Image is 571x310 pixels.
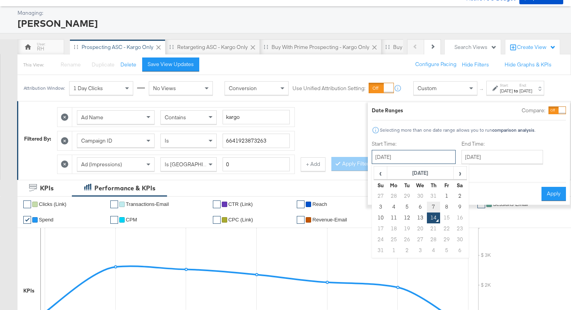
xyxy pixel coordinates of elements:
[454,167,466,179] span: ›
[228,217,253,223] span: CPC (Link)
[393,44,490,51] div: Buy with Prime Retargeting - Kargo only
[427,245,440,256] td: 4
[454,44,497,51] div: Search Views
[223,157,290,172] input: Enter a number
[541,187,566,201] button: Apply
[142,57,199,71] button: Save View Updates
[39,201,66,207] span: Clicks (Link)
[374,180,387,191] th: Su
[427,223,440,234] td: 21
[23,62,44,68] div: This View:
[39,217,54,223] span: Spend
[414,245,427,256] td: 3
[440,223,453,234] td: 22
[82,44,153,51] div: Prospecting ASC - Kargo only
[427,180,440,191] th: Th
[500,83,513,88] label: Start:
[81,114,103,121] span: Ad Name
[519,88,532,94] div: [DATE]
[110,200,118,208] a: ✔
[374,223,387,234] td: 17
[165,161,224,168] span: Is [GEOGRAPHIC_DATA]
[374,167,386,179] span: ‹
[387,191,400,202] td: 28
[380,127,536,133] div: Selecting more than one date range allows you to run .
[312,201,327,207] span: Reach
[297,200,305,208] a: ✔
[73,85,103,92] span: 1 Day Clicks
[120,61,136,68] button: Delete
[81,161,122,168] span: Ad (Impressions)
[374,234,387,245] td: 24
[500,88,513,94] div: [DATE]
[440,245,453,256] td: 5
[522,107,545,114] label: Compare:
[374,202,387,212] td: 3
[410,57,462,71] button: Configure Pacing
[372,140,456,148] label: Start Time:
[17,17,561,30] div: [PERSON_NAME]
[23,216,31,224] a: ✔
[427,202,440,212] td: 7
[519,83,532,88] label: End:
[387,223,400,234] td: 18
[440,202,453,212] td: 8
[92,61,115,68] span: Duplicate
[427,212,440,223] td: 14
[461,140,546,148] label: End Time:
[94,184,155,193] div: Performance & KPIs
[400,245,414,256] td: 2
[400,180,414,191] th: Tu
[440,212,453,223] td: 15
[513,88,519,94] strong: to
[453,223,467,234] td: 23
[74,45,78,49] div: Drag to reorder tab
[110,216,118,224] a: ✔
[453,180,467,191] th: Sa
[414,212,427,223] td: 13
[387,167,454,180] th: [DATE]
[301,157,326,171] button: + Add
[387,234,400,245] td: 25
[165,114,186,121] span: Contains
[400,212,414,223] td: 12
[37,45,44,52] div: RH
[223,134,290,148] input: Enter a search term
[126,201,169,207] span: Transactions-Email
[24,135,51,143] div: Filtered By:
[374,212,387,223] td: 10
[414,180,427,191] th: We
[213,216,221,224] a: ✔
[387,245,400,256] td: 1
[81,137,112,144] span: Campaign ID
[400,234,414,245] td: 26
[462,61,489,68] button: Hide Filters
[400,191,414,202] td: 29
[165,137,169,144] span: Is
[264,45,268,49] div: Drag to reorder tab
[387,212,400,223] td: 11
[385,45,390,49] div: Drag to reorder tab
[374,191,387,202] td: 27
[427,191,440,202] td: 31
[213,200,221,208] a: ✔
[453,212,467,223] td: 16
[23,85,65,91] div: Attribution Window:
[229,85,257,92] span: Conversion
[177,44,248,51] div: Retargeting ASC - Kargo only
[312,217,347,223] span: Revenue-Email
[400,223,414,234] td: 19
[492,127,534,133] strong: comparison analysis
[292,85,366,92] label: Use Unified Attribution Setting:
[414,202,427,212] td: 6
[453,245,467,256] td: 6
[169,45,174,49] div: Drag to reorder tab
[228,201,253,207] span: CTR (Link)
[400,202,414,212] td: 5
[414,234,427,245] td: 27
[427,234,440,245] td: 28
[23,200,31,208] a: ✔
[223,110,290,124] input: Enter a search term
[453,202,467,212] td: 9
[374,245,387,256] td: 31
